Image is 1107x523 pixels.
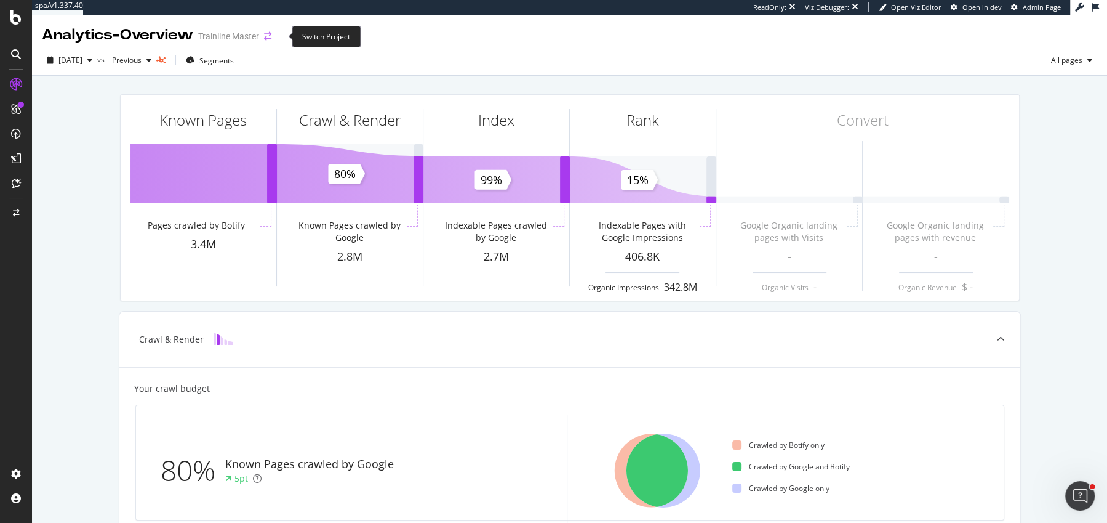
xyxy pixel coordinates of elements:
a: Admin Page [1011,2,1061,12]
div: 80% [161,450,225,491]
div: ReadOnly: [753,2,786,12]
div: Viz Debugger: [805,2,849,12]
div: 2.7M [423,249,569,265]
span: vs [97,54,107,65]
div: Known Pages crawled by Google [225,456,394,472]
a: Open in dev [951,2,1002,12]
button: Previous [107,51,156,70]
iframe: Intercom live chat [1065,481,1095,511]
button: [DATE] [42,51,97,70]
div: 2.8M [277,249,423,265]
div: arrow-right-arrow-left [264,32,271,41]
div: Analytics - Overview [42,25,193,46]
div: 406.8K [570,249,716,265]
img: block-icon [214,333,233,345]
button: Segments [181,51,239,70]
span: All pages [1046,55,1082,65]
div: Crawled by Google and Botify [732,461,850,472]
span: Open Viz Editor [891,2,941,12]
div: Indexable Pages with Google Impressions [587,219,697,244]
div: Switch Project [292,26,361,47]
span: Admin Page [1023,2,1061,12]
span: Open in dev [962,2,1002,12]
span: Segments [199,55,234,66]
div: Organic Impressions [588,282,659,293]
div: Pages crawled by Botify [148,219,245,232]
span: 2025 Sep. 21st [58,55,82,65]
div: Your crawl budget [134,383,210,395]
div: Known Pages crawled by Google [294,219,404,244]
div: Trainline Master [198,30,259,43]
div: Crawled by Google only [732,483,829,493]
button: All pages [1046,51,1097,70]
div: 3.4M [130,237,276,253]
span: Previous [107,55,142,65]
div: Crawl & Render [299,110,401,131]
div: Rank [626,110,659,131]
div: Index [478,110,514,131]
div: Crawled by Botify only [732,440,825,450]
div: 342.8M [664,280,697,294]
div: Crawl & Render [139,333,204,346]
div: Indexable Pages crawled by Google [441,219,551,244]
div: Known Pages [159,110,247,131]
div: 5pt [234,472,248,485]
a: Open Viz Editor [879,2,941,12]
